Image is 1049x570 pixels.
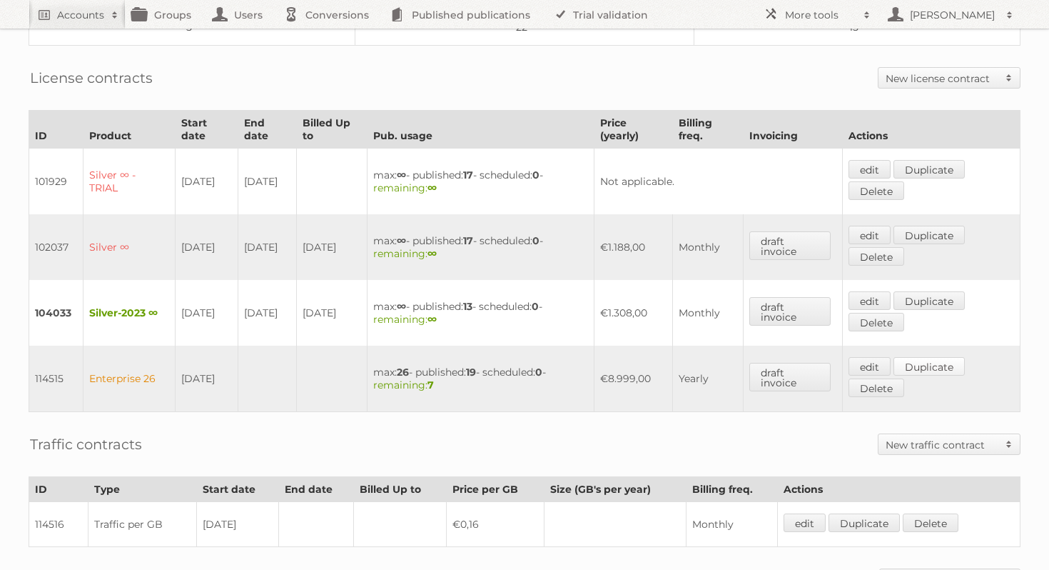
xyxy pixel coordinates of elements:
a: Duplicate [828,514,900,532]
td: [DATE] [175,214,238,280]
strong: 19 [466,366,476,379]
th: Billing freq. [672,111,743,149]
a: Delete [848,379,904,397]
td: [DATE] [238,214,296,280]
th: ID [29,477,88,502]
td: max: - published: - scheduled: - [367,214,594,280]
th: Product [83,111,176,149]
a: Duplicate [893,357,965,376]
td: [DATE] [175,280,238,346]
strong: 0 [535,366,542,379]
strong: 0 [532,169,539,181]
th: End date [278,477,354,502]
th: Actions [842,111,1020,149]
th: End date [238,111,296,149]
strong: ∞ [397,234,406,247]
td: 101929 [29,149,83,215]
a: draft invoice [749,297,831,326]
th: Price per GB [447,477,544,502]
a: Delete [848,247,904,266]
a: edit [784,514,826,532]
h2: More tools [785,8,856,22]
td: €1.188,00 [594,214,672,280]
td: Monthly [672,280,743,346]
td: Silver ∞ - TRIAL [83,149,176,215]
a: edit [848,226,891,244]
h2: New license contract [886,71,998,86]
td: 104033 [29,280,83,346]
strong: ∞ [397,300,406,313]
td: max: - published: - scheduled: - [367,346,594,412]
span: remaining: [373,181,437,194]
td: [DATE] [238,149,296,215]
td: 114516 [29,502,88,547]
a: edit [848,160,891,179]
th: Pub. usage [367,111,594,149]
th: Size (GB's per year) [544,477,686,502]
span: remaining: [373,379,434,391]
a: New license contract [878,68,1020,88]
strong: 0 [532,300,539,313]
td: [DATE] [297,280,368,346]
td: €0,16 [447,502,544,547]
h2: Traffic contracts [30,434,142,455]
th: Actions [778,477,1020,502]
td: [DATE] [175,346,238,412]
a: Duplicate [893,291,965,310]
th: Billing freq. [686,477,777,502]
h2: [PERSON_NAME] [906,8,999,22]
h2: Accounts [57,8,104,22]
strong: 17 [463,169,473,181]
td: Not applicable. [594,149,842,215]
td: Enterprise 26 [83,346,176,412]
th: Billed Up to [297,111,368,149]
a: edit [848,291,891,310]
a: Delete [848,181,904,200]
td: [DATE] [175,149,238,215]
th: Start date [197,477,278,502]
th: Start date [175,111,238,149]
td: Monthly [672,214,743,280]
td: [DATE] [238,280,296,346]
a: draft invoice [749,231,831,260]
th: Type [88,477,197,502]
th: Price (yearly) [594,111,672,149]
span: Toggle [998,68,1020,88]
strong: ∞ [427,247,437,260]
th: ID [29,111,83,149]
th: Billed Up to [354,477,447,502]
span: Toggle [998,434,1020,454]
a: Delete [848,313,904,331]
td: max: - published: - scheduled: - [367,280,594,346]
a: Delete [903,514,958,532]
td: [DATE] [197,502,278,547]
td: Traffic per GB [88,502,197,547]
span: remaining: [373,313,437,326]
td: [DATE] [297,214,368,280]
td: €1.308,00 [594,280,672,346]
a: Duplicate [893,226,965,244]
td: max: - published: - scheduled: - [367,149,594,215]
td: 114515 [29,346,83,412]
a: New traffic contract [878,434,1020,454]
a: draft invoice [749,363,831,391]
strong: 0 [532,234,539,247]
strong: ∞ [427,313,437,326]
strong: ∞ [427,181,437,194]
th: Invoicing [743,111,842,149]
td: Monthly [686,502,777,547]
td: Silver ∞ [83,214,176,280]
a: edit [848,357,891,376]
span: remaining: [373,247,437,260]
td: Silver-2023 ∞ [83,280,176,346]
td: 102037 [29,214,83,280]
td: €8.999,00 [594,346,672,412]
strong: 26 [397,366,409,379]
strong: 7 [427,379,434,391]
strong: 17 [463,234,473,247]
strong: ∞ [397,169,406,181]
a: Duplicate [893,160,965,179]
td: Yearly [672,346,743,412]
strong: 13 [463,300,472,313]
h2: New traffic contract [886,438,998,452]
